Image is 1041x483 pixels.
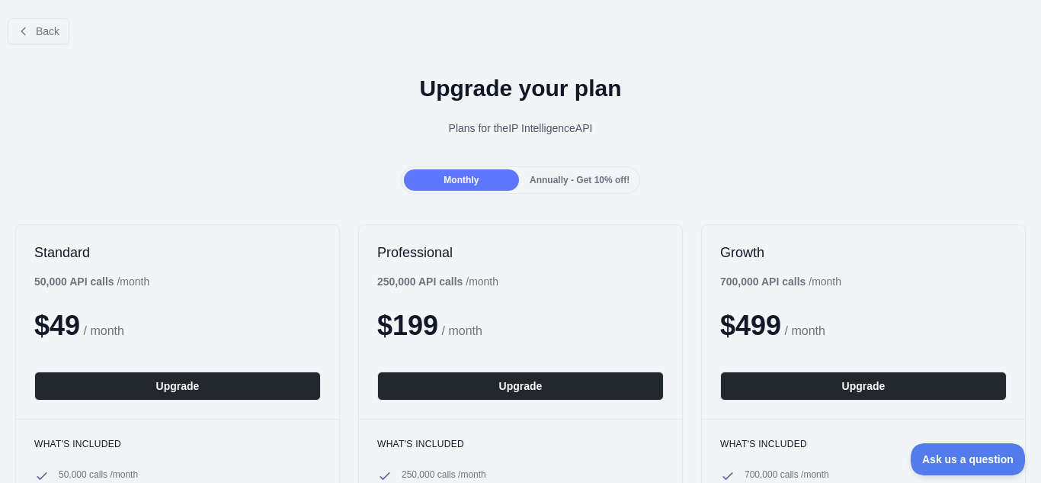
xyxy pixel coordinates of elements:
h2: Growth [720,243,1007,262]
iframe: Toggle Customer Support [911,443,1026,475]
div: / month [720,274,841,289]
b: 700,000 API calls [720,275,806,288]
h2: Professional [377,243,664,262]
span: $ 499 [720,310,781,341]
span: $ 199 [377,310,438,341]
div: / month [377,274,498,289]
b: 250,000 API calls [377,275,463,288]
